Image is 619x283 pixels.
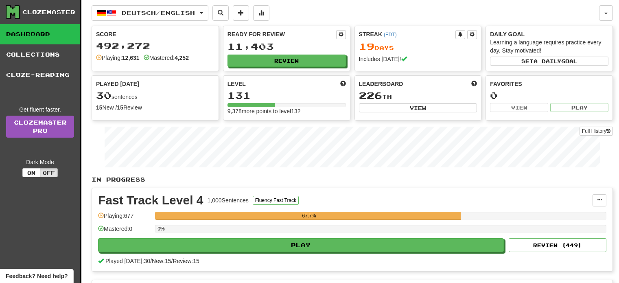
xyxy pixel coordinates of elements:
button: Add sentence to collection [233,5,249,21]
div: Day s [359,42,477,52]
button: Review (449) [509,238,606,252]
div: Playing: 677 [98,212,151,225]
div: 1,000 Sentences [208,196,249,204]
strong: 4,252 [175,55,189,61]
div: Favorites [490,80,608,88]
span: This week in points, UTC [471,80,477,88]
button: Off [40,168,58,177]
span: Played [DATE] [96,80,139,88]
span: Review: 15 [173,258,199,264]
button: Play [98,238,504,252]
span: a daily [534,58,561,64]
div: Playing: [96,54,140,62]
div: Includes [DATE]! [359,55,477,63]
span: / [150,258,152,264]
div: th [359,90,477,101]
span: Deutsch / English [122,9,195,16]
div: Learning a language requires practice every day. Stay motivated! [490,38,608,55]
button: View [359,103,477,112]
span: New: 15 [152,258,171,264]
button: View [490,103,548,112]
div: 11,403 [227,42,346,52]
span: Leaderboard [359,80,403,88]
div: Daily Goal [490,30,608,38]
div: Dark Mode [6,158,74,166]
button: On [22,168,40,177]
a: (EDT) [384,32,397,37]
a: ClozemasterPro [6,116,74,138]
div: New / Review [96,103,214,112]
div: Mastered: 0 [98,225,151,238]
div: 0 [490,90,608,101]
button: Review [227,55,346,67]
div: Fast Track Level 4 [98,194,203,206]
strong: 15 [117,104,123,111]
button: Search sentences [212,5,229,21]
span: Level [227,80,246,88]
button: Seta dailygoal [490,57,608,66]
div: Score [96,30,214,38]
div: 131 [227,90,346,101]
button: Deutsch/English [92,5,208,21]
button: Fluency Fast Track [253,196,299,205]
button: Play [550,103,608,112]
div: Streak [359,30,456,38]
div: Mastered: [144,54,189,62]
div: Get fluent faster. [6,105,74,114]
div: Ready for Review [227,30,336,38]
strong: 12,631 [122,55,140,61]
span: 19 [359,41,374,52]
div: sentences [96,90,214,101]
div: 9,378 more points to level 132 [227,107,346,115]
span: 226 [359,90,382,101]
span: Played [DATE]: 30 [105,258,150,264]
p: In Progress [92,176,613,184]
strong: 15 [96,104,103,111]
button: Full History [580,127,613,136]
div: 67.7% [157,212,461,220]
span: Score more points to level up [340,80,346,88]
button: More stats [253,5,269,21]
div: Clozemaster [22,8,75,16]
div: 492,272 [96,41,214,51]
span: 30 [96,90,112,101]
span: / [171,258,173,264]
span: Open feedback widget [6,272,68,280]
